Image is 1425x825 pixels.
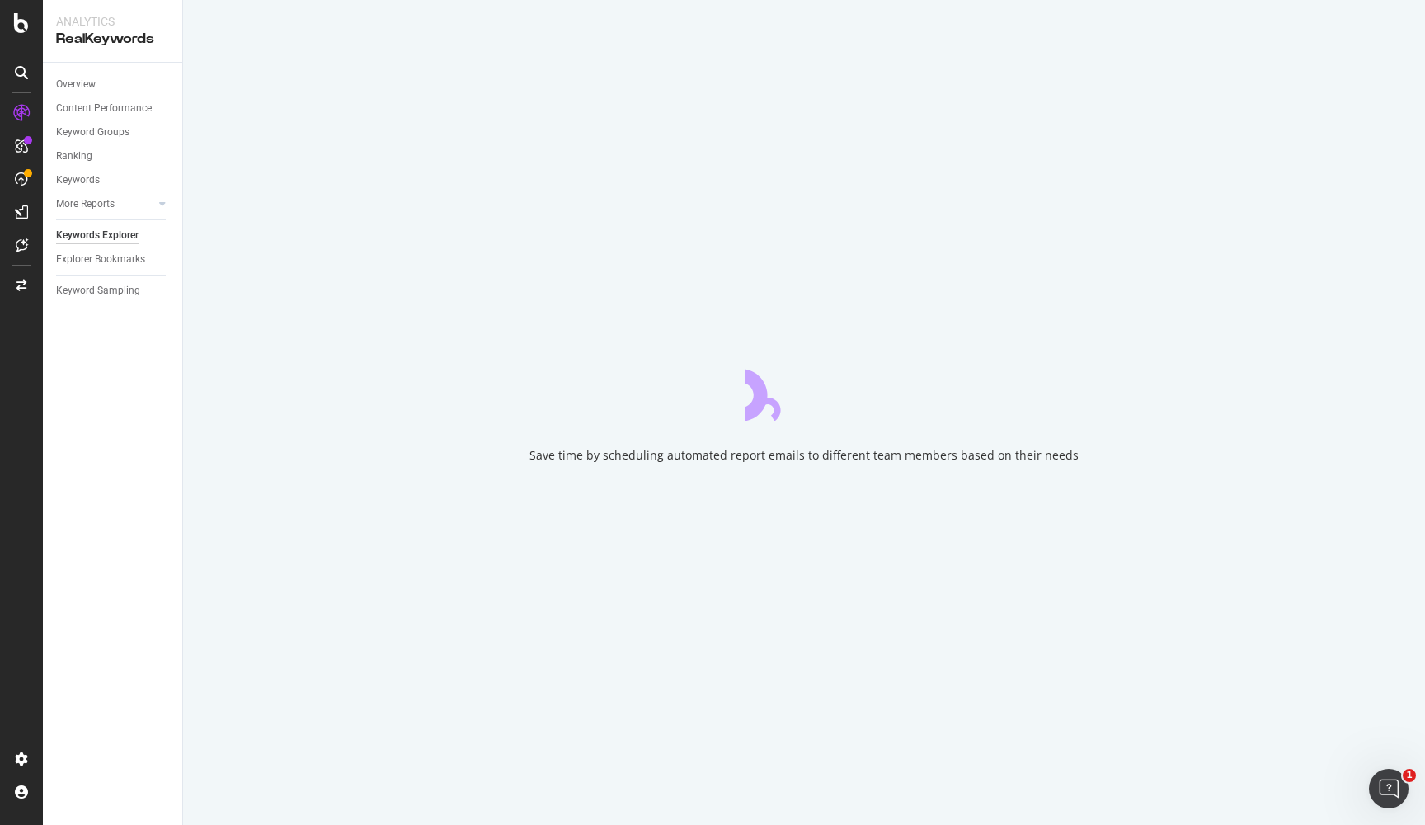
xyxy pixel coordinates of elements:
[56,172,100,189] div: Keywords
[56,196,154,213] a: More Reports
[56,282,171,299] a: Keyword Sampling
[56,227,171,244] a: Keywords Explorer
[56,13,169,30] div: Analytics
[56,148,171,165] a: Ranking
[56,196,115,213] div: More Reports
[56,251,171,268] a: Explorer Bookmarks
[56,30,169,49] div: RealKeywords
[56,124,171,141] a: Keyword Groups
[56,124,129,141] div: Keyword Groups
[56,282,140,299] div: Keyword Sampling
[56,227,139,244] div: Keywords Explorer
[1369,769,1409,808] iframe: Intercom live chat
[56,172,171,189] a: Keywords
[1403,769,1416,782] span: 1
[56,76,96,93] div: Overview
[56,251,145,268] div: Explorer Bookmarks
[56,100,171,117] a: Content Performance
[529,447,1079,464] div: Save time by scheduling automated report emails to different team members based on their needs
[745,361,863,421] div: animation
[56,100,152,117] div: Content Performance
[56,148,92,165] div: Ranking
[56,76,171,93] a: Overview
